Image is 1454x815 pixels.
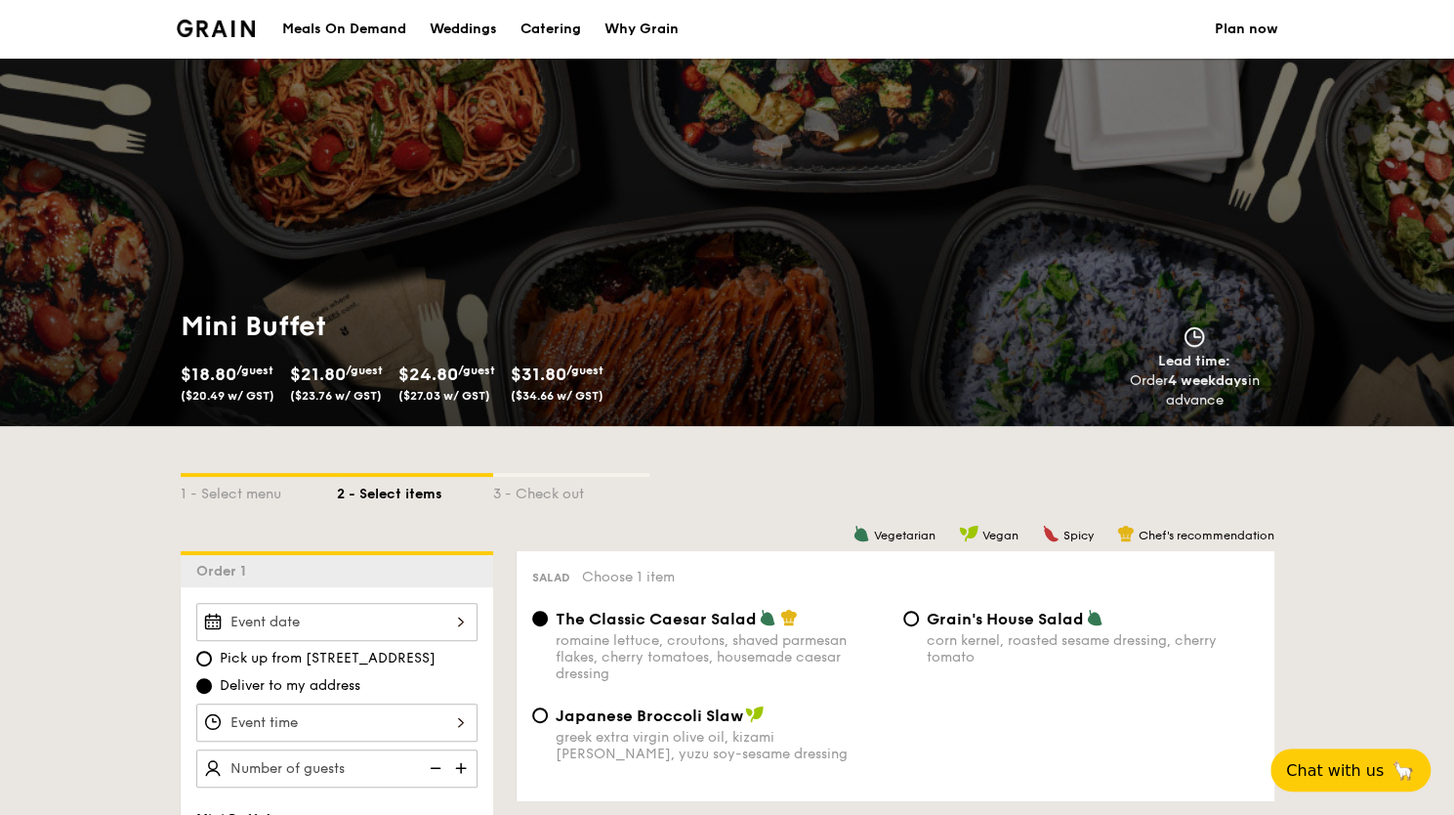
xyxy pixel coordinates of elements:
[1168,372,1248,389] strong: 4 weekdays
[1392,759,1415,782] span: 🦙
[448,750,478,787] img: icon-add.58712e84.svg
[458,364,495,377] span: /guest
[1180,326,1209,348] img: icon-clock.2db775ea.svg
[196,678,212,694] input: Deliver to my address
[290,389,382,403] span: ($23.76 w/ GST)
[290,364,346,385] span: $21.80
[927,610,1084,628] span: Grain's House Salad
[556,729,888,762] div: greek extra virgin olive oil, kizami [PERSON_NAME], yuzu soy-sesame dressing
[1042,525,1059,542] img: icon-spicy.37a8142b.svg
[177,20,256,37] img: Grain
[196,651,212,666] input: Pick up from [STREET_ADDRESS]
[181,389,274,403] span: ($20.49 w/ GST)
[1063,529,1094,542] span: Spicy
[493,477,649,504] div: 3 - Check out
[511,389,603,403] span: ($34.66 w/ GST)
[780,609,798,626] img: icon-chef-hat.a58ddaea.svg
[1286,761,1384,780] span: Chat with us
[1086,609,1103,626] img: icon-vegetarian.fe4039eb.svg
[982,529,1018,542] span: Vegan
[1107,371,1282,410] div: Order in advance
[532,611,548,626] input: The Classic Caesar Saladromaine lettuce, croutons, shaved parmesan flakes, cherry tomatoes, house...
[196,750,478,788] input: Number of guests
[1270,749,1431,792] button: Chat with us🦙
[852,525,870,542] img: icon-vegetarian.fe4039eb.svg
[566,364,603,377] span: /guest
[220,676,360,696] span: Deliver to my address
[196,563,254,579] span: Order 1
[220,649,436,668] span: Pick up from [STREET_ADDRESS]
[1158,353,1230,369] span: Lead time:
[532,571,570,584] span: Salad
[874,529,935,542] span: Vegetarian
[398,389,490,403] span: ($27.03 w/ GST)
[582,569,675,585] span: Choose 1 item
[1117,525,1135,542] img: icon-chef-hat.a58ddaea.svg
[927,632,1259,665] div: corn kernel, roasted sesame dressing, cherry tomato
[236,364,273,377] span: /guest
[196,704,478,742] input: Event time
[398,364,458,385] span: $24.80
[556,632,888,682] div: romaine lettuce, croutons, shaved parmesan flakes, cherry tomatoes, housemade caesar dressing
[1139,529,1274,542] span: Chef's recommendation
[556,610,757,628] span: The Classic Caesar Salad
[337,477,493,504] div: 2 - Select items
[181,309,720,344] h1: Mini Buffet
[959,525,978,542] img: icon-vegan.f8ff3823.svg
[419,750,448,787] img: icon-reduce.1d2dbef1.svg
[903,611,919,626] input: Grain's House Saladcorn kernel, roasted sesame dressing, cherry tomato
[181,477,337,504] div: 1 - Select menu
[511,364,566,385] span: $31.80
[556,707,743,725] span: Japanese Broccoli Slaw
[759,609,776,626] img: icon-vegetarian.fe4039eb.svg
[346,364,383,377] span: /guest
[196,603,478,641] input: Event date
[745,706,765,723] img: icon-vegan.f8ff3823.svg
[177,20,256,37] a: Logotype
[181,364,236,385] span: $18.80
[532,708,548,723] input: Japanese Broccoli Slawgreek extra virgin olive oil, kizami [PERSON_NAME], yuzu soy-sesame dressing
